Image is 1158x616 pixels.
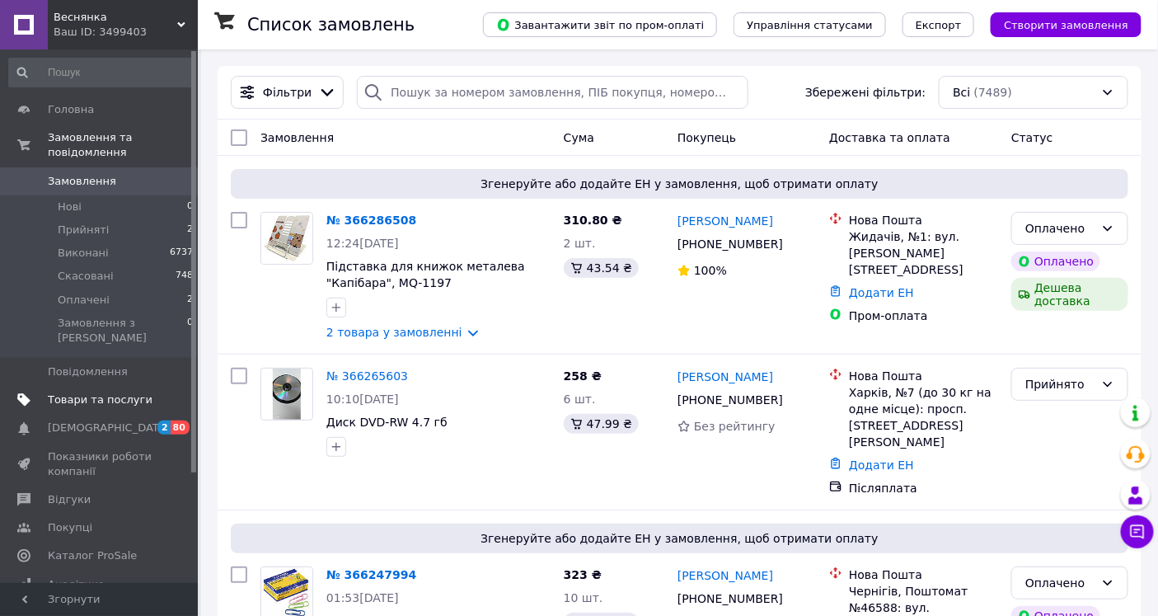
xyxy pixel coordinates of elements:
div: Оплачено [1025,574,1095,592]
span: 748 [176,269,193,284]
span: 323 ₴ [564,568,602,581]
span: 100% [694,264,727,277]
img: Фото товару [261,213,312,264]
span: 258 ₴ [564,369,602,383]
span: 0 [187,200,193,214]
button: Створити замовлення [991,12,1142,37]
span: Згенеруйте або додайте ЕН у замовлення, щоб отримати оплату [237,176,1122,192]
span: (7489) [974,86,1013,99]
div: Нова Пошта [849,368,998,384]
a: Додати ЕН [849,286,914,299]
span: Статус [1011,131,1053,144]
a: № 366247994 [326,568,416,581]
span: Покупець [677,131,736,144]
span: Товари та послуги [48,393,152,407]
div: Дешева доставка [1011,278,1128,311]
a: Фото товару [260,212,313,265]
input: Пошук за номером замовлення, ПІБ покупця, номером телефону, Email, номером накладної [357,76,748,109]
a: Фото товару [260,368,313,421]
span: Веснянка [54,10,177,25]
a: № 366286508 [326,214,416,227]
span: Cума [564,131,594,144]
span: 2 [157,421,171,435]
div: Жидачів, №1: вул. [PERSON_NAME][STREET_ADDRESS] [849,228,998,278]
div: [PHONE_NUMBER] [674,388,786,411]
span: Замовлення [48,174,116,189]
span: Прийняті [58,223,109,237]
span: [DEMOGRAPHIC_DATA] [48,421,170,435]
span: 10 шт. [564,591,603,604]
span: Головна [48,102,94,117]
span: Замовлення [260,131,334,144]
a: Створити замовлення [974,17,1142,31]
span: Аналітика [48,577,105,592]
div: 43.54 ₴ [564,258,639,278]
span: Оплачені [58,293,110,308]
span: 2 шт. [564,237,596,250]
span: Без рейтингу [694,420,776,433]
button: Завантажити звіт по пром-оплаті [483,12,717,37]
span: Показники роботи компанії [48,449,152,479]
span: Фільтри [263,84,312,101]
a: 2 товара у замовленні [326,326,462,339]
span: Відгуки [48,492,91,507]
a: [PERSON_NAME] [677,213,773,229]
span: 2 [187,223,193,237]
a: Диск DVD-RW 4.7 гб [326,416,448,429]
div: Оплачено [1011,252,1100,271]
span: Скасовані [58,269,114,284]
a: [PERSON_NAME] [677,369,773,385]
span: 0 [187,316,193,346]
span: Повідомлення [48,364,128,379]
span: 310.80 ₴ [564,214,622,227]
a: Додати ЕН [849,458,914,472]
span: Покупці [48,520,92,535]
div: Оплачено [1025,219,1095,237]
div: Післяплата [849,480,998,496]
span: 6737 [170,246,193,261]
span: Управління статусами [747,19,873,31]
a: № 366265603 [326,369,408,383]
span: Експорт [916,19,962,31]
div: Пром-оплата [849,308,998,324]
h1: Список замовлень [247,15,415,35]
a: [PERSON_NAME] [677,567,773,584]
button: Управління статусами [734,12,886,37]
span: 10:10[DATE] [326,393,399,406]
div: [PHONE_NUMBER] [674,233,786,256]
span: 01:53[DATE] [326,591,399,604]
span: Каталог ProSale [48,548,137,563]
div: Харків, №7 (до 30 кг на одне місце): просп. [STREET_ADDRESS][PERSON_NAME] [849,384,998,450]
button: Чат з покупцем [1121,515,1154,548]
span: Створити замовлення [1004,19,1128,31]
div: [PHONE_NUMBER] [674,587,786,610]
span: 2 [187,293,193,308]
span: 6 шт. [564,393,596,406]
span: Виконані [58,246,109,261]
span: Збережені фільтри: [805,84,926,101]
span: 12:24[DATE] [326,237,399,250]
span: Нові [58,200,82,214]
div: Нова Пошта [849,212,998,228]
div: Прийнято [1025,375,1095,393]
span: Замовлення з [PERSON_NAME] [58,316,187,346]
span: Згенеруйте або додайте ЕН у замовлення, щоб отримати оплату [237,530,1122,547]
button: Експорт [902,12,975,37]
a: Підставка для книжок металева "Капібара", MQ-1197 [326,260,525,289]
img: Фото товару [273,369,300,420]
div: 47.99 ₴ [564,414,639,434]
div: Ваш ID: 3499403 [54,25,198,40]
input: Пошук [8,58,195,87]
span: Завантажити звіт по пром-оплаті [496,17,704,32]
span: Доставка та оплата [829,131,950,144]
span: Всі [953,84,970,101]
span: Замовлення та повідомлення [48,130,198,160]
div: Нова Пошта [849,567,998,583]
span: 80 [171,421,190,435]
